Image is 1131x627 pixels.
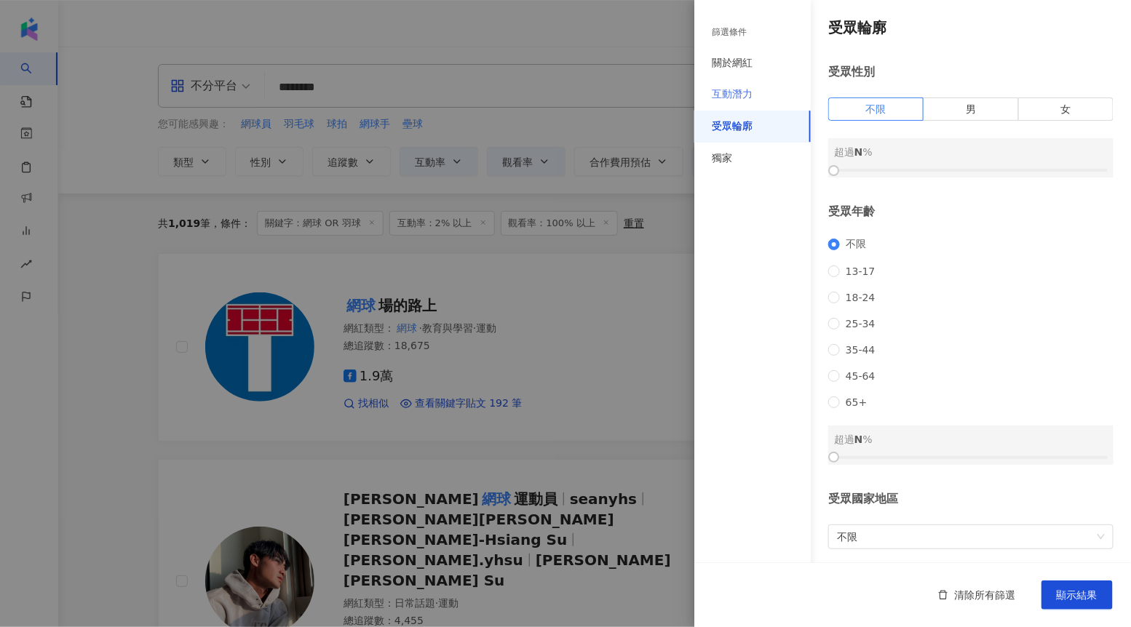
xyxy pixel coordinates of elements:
[712,26,747,39] div: 篩選條件
[866,103,886,115] span: 不限
[828,204,1114,220] div: 受眾年齡
[954,589,1015,601] span: 清除所有篩選
[834,431,1108,447] div: 超過 %
[840,292,881,303] span: 18-24
[1060,103,1071,115] span: 女
[834,144,1108,160] div: 超過 %
[712,119,753,134] div: 受眾輪廓
[712,151,732,166] div: 獨家
[828,491,1114,507] div: 受眾國家地區
[840,238,872,251] span: 不限
[840,344,881,356] span: 35-44
[1057,589,1098,601] span: 顯示結果
[837,525,1105,548] span: 不限
[840,370,881,382] span: 45-64
[840,318,881,330] span: 25-34
[966,103,976,115] span: 男
[828,64,1114,80] div: 受眾性別
[840,265,881,277] span: 13-17
[840,396,873,408] span: 65+
[1041,580,1113,610] button: 顯示結果
[924,580,1030,610] button: 清除所有篩選
[712,56,753,71] div: 關於網紅
[828,17,1114,38] h4: 受眾輪廓
[854,434,863,445] span: N
[938,590,948,600] span: delete
[712,87,753,102] div: 互動潛力
[854,146,863,158] span: N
